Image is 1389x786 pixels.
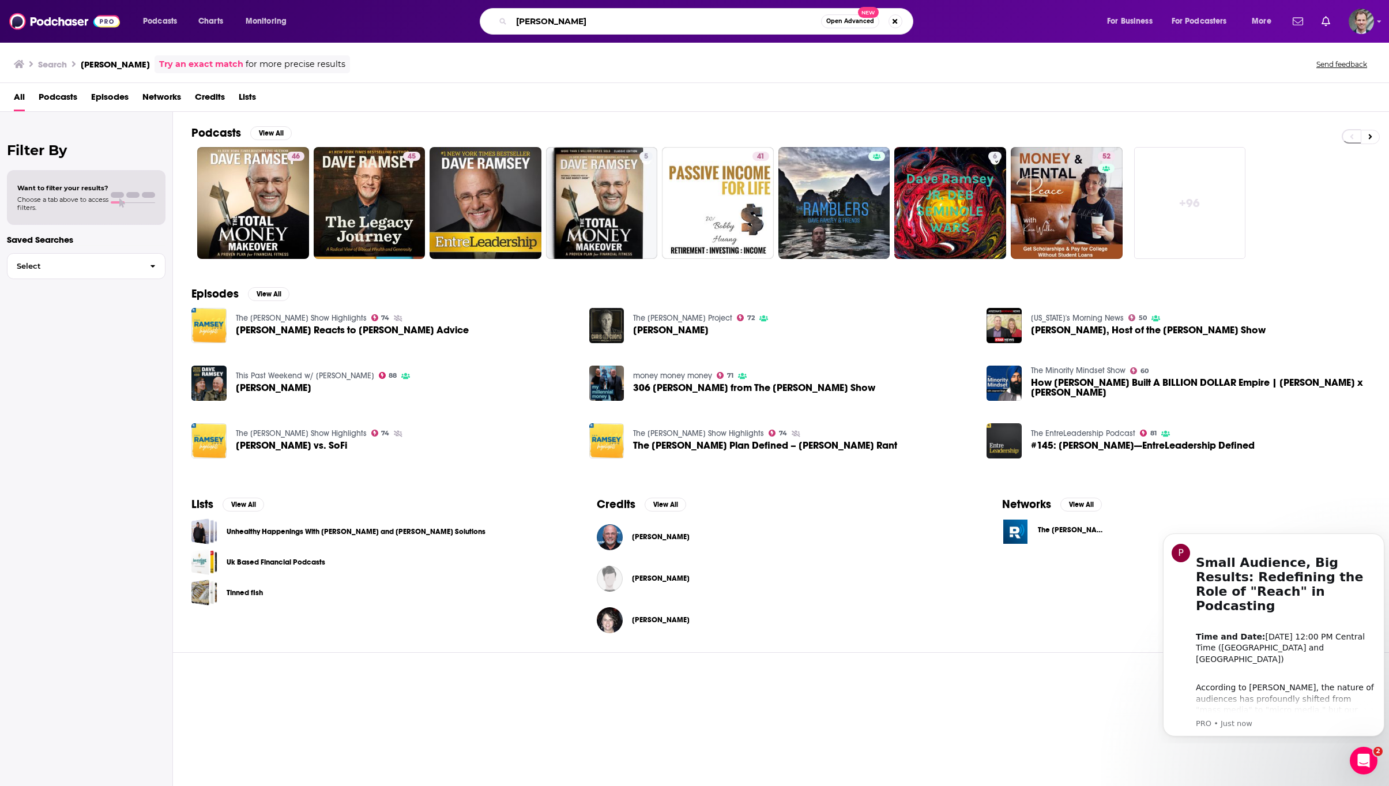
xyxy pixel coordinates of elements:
[779,431,787,436] span: 74
[633,371,712,381] a: money money money
[227,525,485,538] a: Unhealthy Happenings With [PERSON_NAME] and [PERSON_NAME] Solutions
[1002,497,1102,512] a: NetworksView All
[632,574,690,583] span: [PERSON_NAME]
[7,262,141,270] span: Select
[14,88,25,111] span: All
[589,366,624,401] img: 306 Dave Ramsey from The Dave Ramsey Show
[7,234,165,245] p: Saved Searches
[597,560,965,597] button: Jake IshamJake Isham
[1107,13,1153,29] span: For Business
[1139,315,1147,321] span: 50
[1031,325,1266,335] a: Dave Ramsey, Host of the Dave Ramsey Show
[191,12,230,31] a: Charts
[597,497,635,512] h2: Credits
[1031,378,1371,397] span: How [PERSON_NAME] Built A BILLION DOLLAR Empire | [PERSON_NAME] x [PERSON_NAME]
[737,314,755,321] a: 72
[159,58,243,71] a: Try an exact match
[632,532,690,541] span: [PERSON_NAME]
[1140,430,1157,437] a: 81
[632,532,690,541] a: Dave Ramsey
[633,383,875,393] a: 306 Dave Ramsey from The Dave Ramsey Show
[589,423,624,458] img: The Ramsey Plan Defined – Dave Ramsey Rant
[250,126,292,140] button: View All
[644,151,648,163] span: 5
[1102,151,1111,163] span: 52
[894,147,1006,259] a: 6
[1031,441,1255,450] span: #145: [PERSON_NAME]—EntreLeadership Defined
[381,315,389,321] span: 74
[371,430,390,437] a: 74
[389,373,397,378] span: 88
[191,518,217,544] span: Unhealthy Happenings With Dave Ramsey and Ramsey Solutions
[227,586,263,599] a: Tinned fIsh
[633,325,709,335] a: Dave Ramsey
[1373,747,1383,756] span: 2
[597,607,623,633] a: Kelly Daniel
[987,308,1022,343] img: Dave Ramsey, Host of the Dave Ramsey Show
[142,88,181,111] span: Networks
[645,498,686,512] button: View All
[7,142,165,159] h2: Filter By
[633,428,764,438] a: The Ramsey Show Highlights
[632,615,690,625] span: [PERSON_NAME]
[632,574,690,583] a: Jake Isham
[1313,59,1371,69] button: Send feedback
[597,601,965,638] button: Kelly DanielKelly Daniel
[17,184,108,192] span: Want to filter your results?
[1350,747,1377,774] iframe: Intercom live chat
[662,147,774,259] a: 41
[1317,12,1335,31] a: Show notifications dropdown
[191,126,241,140] h2: Podcasts
[1031,325,1266,335] span: [PERSON_NAME], Host of the [PERSON_NAME] Show
[1150,431,1157,436] span: 81
[7,253,165,279] button: Select
[826,18,874,24] span: Open Advanced
[408,151,416,163] span: 45
[1252,13,1271,29] span: More
[236,325,469,335] span: [PERSON_NAME] Reacts to [PERSON_NAME] Advice
[239,88,256,111] span: Lists
[597,524,623,550] img: Dave Ramsey
[752,152,769,161] a: 41
[236,371,374,381] a: This Past Weekend w/ Theo Von
[191,549,217,575] a: Uk Based Financial Podcasts
[81,59,150,70] h3: [PERSON_NAME]
[1158,522,1389,743] iframe: Intercom notifications message
[987,366,1022,401] img: How Dave Ramsey Built A BILLION DOLLAR Empire | Dave Ramsey x Jaspreet Singh
[236,383,311,393] a: Dave Ramsey
[633,383,875,393] span: 306 [PERSON_NAME] from The [PERSON_NAME] Show
[1349,9,1374,34] span: Logged in as kwerderman
[858,7,879,18] span: New
[314,147,426,259] a: 45
[1099,12,1167,31] button: open menu
[717,372,733,379] a: 71
[236,325,469,335] a: Dave Ramsey Reacts to Dave Ramsey’s Advice
[236,428,367,438] a: The Ramsey Show Highlights
[236,383,311,393] span: [PERSON_NAME]
[191,423,227,458] img: Dave Ramsey vs. SoFi
[9,10,120,32] img: Podchaser - Follow, Share and Rate Podcasts
[227,556,325,569] a: Uk Based Financial Podcasts
[821,14,879,28] button: Open AdvancedNew
[191,580,217,606] a: Tinned fIsh
[191,287,289,301] a: EpisodesView All
[287,152,304,161] a: 46
[589,308,624,343] img: Dave Ramsey
[633,313,732,323] a: The Chris Cuomo Project
[195,88,225,111] a: Credits
[1098,152,1115,161] a: 52
[371,314,390,321] a: 74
